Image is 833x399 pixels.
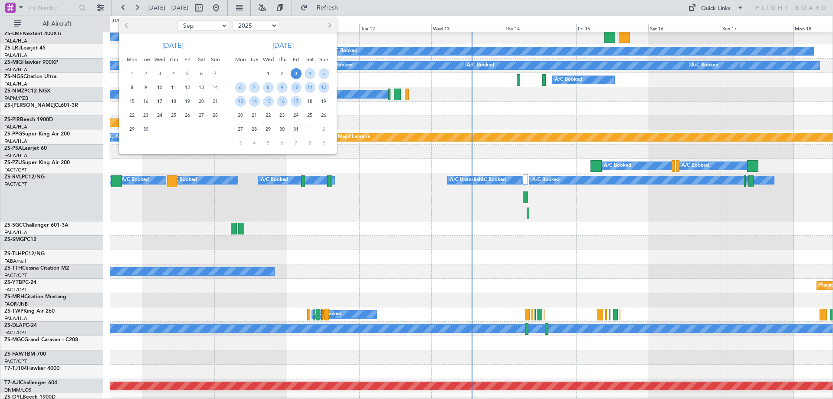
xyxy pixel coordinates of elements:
div: 7-9-2025 [208,66,222,80]
div: 16-10-2025 [275,94,289,108]
span: 8 [305,138,315,148]
div: 11-10-2025 [303,80,317,94]
span: 17 [154,96,165,107]
span: 1 [305,124,315,135]
span: 28 [210,110,221,121]
div: 9-11-2025 [317,136,331,150]
span: 20 [235,110,246,121]
div: 13-10-2025 [233,94,247,108]
div: 24-10-2025 [289,108,303,122]
span: 20 [196,96,207,107]
span: 16 [277,96,288,107]
span: 11 [305,82,315,93]
span: 31 [291,124,302,135]
div: 8-10-2025 [261,80,275,94]
div: 2-10-2025 [275,66,289,80]
div: 4-10-2025 [303,66,317,80]
span: 8 [263,82,274,93]
select: Select year [233,20,278,31]
span: 22 [263,110,274,121]
div: 5-11-2025 [261,136,275,150]
div: 30-10-2025 [275,122,289,136]
div: 23-10-2025 [275,108,289,122]
span: 21 [249,110,260,121]
div: Sun [208,53,222,66]
div: 15-9-2025 [125,94,139,108]
span: 25 [305,110,315,121]
span: 26 [182,110,193,121]
span: 6 [277,138,288,148]
span: 1 [263,68,274,79]
span: 18 [305,96,315,107]
span: 6 [235,82,246,93]
span: 9 [277,82,288,93]
div: Mon [125,53,139,66]
div: 9-10-2025 [275,80,289,94]
div: 16-9-2025 [139,94,153,108]
div: Fri [180,53,194,66]
span: 9 [141,82,151,93]
div: 29-9-2025 [125,122,139,136]
div: 23-9-2025 [139,108,153,122]
span: 18 [168,96,179,107]
div: Sun [317,53,331,66]
div: 18-10-2025 [303,94,317,108]
span: 4 [249,138,260,148]
div: 8-11-2025 [303,136,317,150]
span: 30 [277,124,288,135]
span: 11 [168,82,179,93]
div: 12-10-2025 [317,80,331,94]
span: 5 [318,68,329,79]
span: 3 [291,68,302,79]
span: 2 [277,68,288,79]
span: 1 [127,68,138,79]
div: 4-9-2025 [167,66,180,80]
div: Wed [153,53,167,66]
div: Thu [275,53,289,66]
div: Sat [194,53,208,66]
div: 21-9-2025 [208,94,222,108]
div: 21-10-2025 [247,108,261,122]
span: 8 [127,82,138,93]
span: 13 [235,96,246,107]
span: 23 [277,110,288,121]
span: 4 [168,68,179,79]
button: Next month [324,19,334,33]
span: 19 [182,96,193,107]
div: 22-9-2025 [125,108,139,122]
div: Thu [167,53,180,66]
div: 20-9-2025 [194,94,208,108]
span: 15 [127,96,138,107]
div: 14-10-2025 [247,94,261,108]
div: 28-9-2025 [208,108,222,122]
span: 19 [318,96,329,107]
div: 19-9-2025 [180,94,194,108]
select: Select month [177,20,228,31]
div: 15-10-2025 [261,94,275,108]
div: 6-11-2025 [275,136,289,150]
span: 25 [168,110,179,121]
div: 4-11-2025 [247,136,261,150]
div: 17-10-2025 [289,94,303,108]
div: Fri [289,53,303,66]
div: 6-9-2025 [194,66,208,80]
div: 24-9-2025 [153,108,167,122]
div: 1-10-2025 [261,66,275,80]
span: 10 [291,82,302,93]
span: 14 [249,96,260,107]
div: 25-10-2025 [303,108,317,122]
span: 29 [127,124,138,135]
span: 2 [318,124,329,135]
div: 18-9-2025 [167,94,180,108]
div: 31-10-2025 [289,122,303,136]
span: 17 [291,96,302,107]
span: 10 [154,82,165,93]
span: 2 [141,68,151,79]
div: 3-10-2025 [289,66,303,80]
span: 21 [210,96,221,107]
div: 12-9-2025 [180,80,194,94]
div: 5-9-2025 [180,66,194,80]
span: 26 [318,110,329,121]
span: 16 [141,96,151,107]
span: 13 [196,82,207,93]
